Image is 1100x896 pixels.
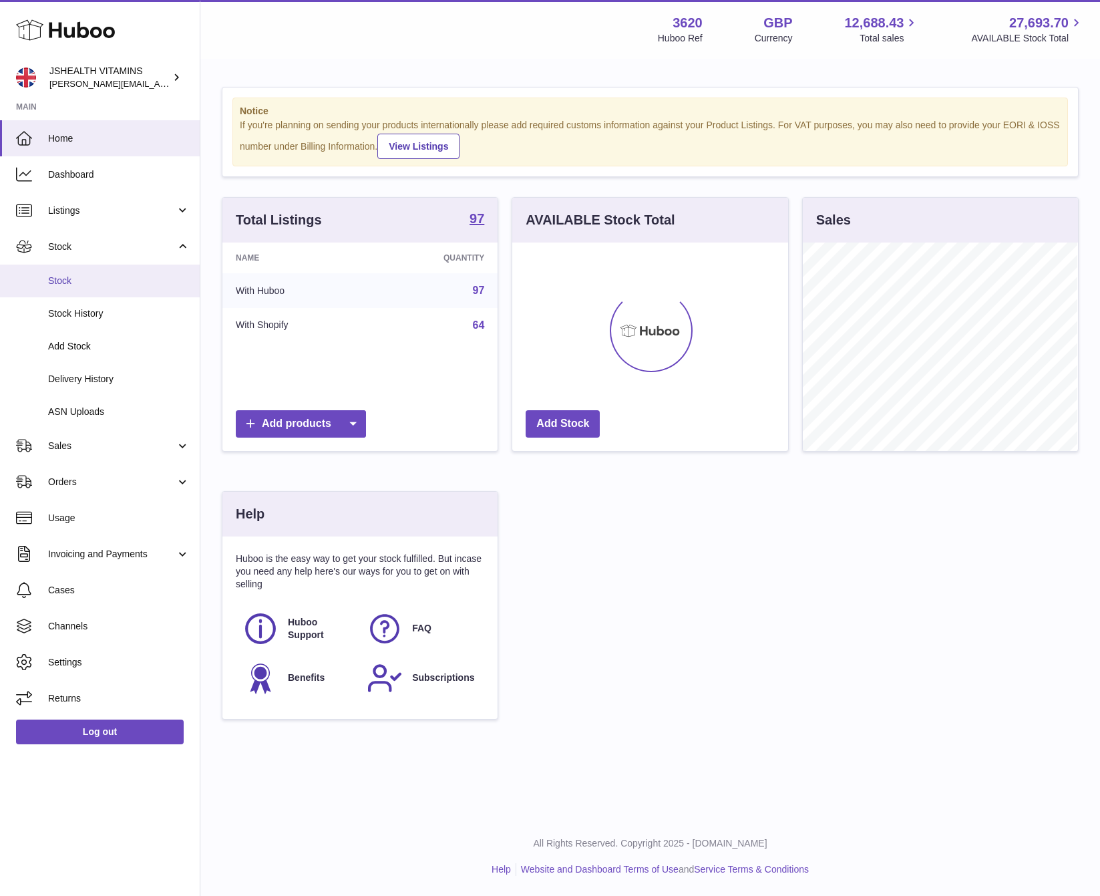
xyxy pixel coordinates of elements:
div: If you're planning on sending your products internationally please add required customs informati... [240,119,1061,159]
p: Huboo is the easy way to get your stock fulfilled. But incase you need any help here's our ways f... [236,553,484,591]
span: Delivery History [48,373,190,386]
div: Huboo Ref [658,32,703,45]
span: 12,688.43 [844,14,904,32]
strong: 97 [470,212,484,225]
td: With Huboo [222,273,371,308]
span: Sales [48,440,176,452]
strong: 3620 [673,14,703,32]
span: Cases [48,584,190,597]
span: [PERSON_NAME][EMAIL_ADDRESS][DOMAIN_NAME] [49,78,268,89]
span: Subscriptions [412,671,474,684]
a: Add Stock [526,410,600,438]
a: Huboo Support [242,611,353,647]
span: Stock History [48,307,190,320]
a: Subscriptions [367,660,478,696]
span: Home [48,132,190,145]
span: Stock [48,241,176,253]
h3: Sales [816,211,851,229]
th: Name [222,243,371,273]
strong: Notice [240,105,1061,118]
span: Orders [48,476,176,488]
a: View Listings [377,134,460,159]
div: JSHEALTH VITAMINS [49,65,170,90]
img: francesca@jshealthvitamins.com [16,67,36,88]
span: AVAILABLE Stock Total [971,32,1084,45]
span: Benefits [288,671,325,684]
a: Help [492,864,511,875]
span: Dashboard [48,168,190,181]
a: Website and Dashboard Terms of Use [521,864,679,875]
li: and [516,863,809,876]
span: Total sales [860,32,919,45]
a: FAQ [367,611,478,647]
span: Returns [48,692,190,705]
span: 27,693.70 [1009,14,1069,32]
span: Huboo Support [288,616,352,641]
a: 64 [473,319,485,331]
h3: AVAILABLE Stock Total [526,211,675,229]
a: Benefits [242,660,353,696]
a: 27,693.70 AVAILABLE Stock Total [971,14,1084,45]
a: Service Terms & Conditions [694,864,809,875]
span: Usage [48,512,190,525]
span: ASN Uploads [48,406,190,418]
span: Invoicing and Payments [48,548,176,561]
h3: Help [236,505,264,523]
td: With Shopify [222,308,371,343]
h3: Total Listings [236,211,322,229]
a: Log out [16,720,184,744]
p: All Rights Reserved. Copyright 2025 - [DOMAIN_NAME] [211,837,1089,850]
span: Channels [48,620,190,633]
span: Stock [48,275,190,287]
a: 97 [473,285,485,296]
span: Add Stock [48,340,190,353]
div: Currency [755,32,793,45]
a: 12,688.43 Total sales [844,14,919,45]
span: Listings [48,204,176,217]
a: 97 [470,212,484,228]
th: Quantity [371,243,498,273]
span: Settings [48,656,190,669]
span: FAQ [412,622,431,635]
a: Add products [236,410,366,438]
strong: GBP [763,14,792,32]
